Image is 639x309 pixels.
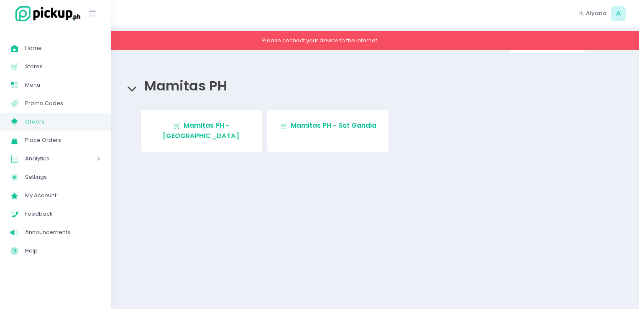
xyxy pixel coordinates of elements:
[25,227,100,238] span: Announcements
[141,110,262,152] a: Mamitas PH - [GEOGRAPHIC_DATA]
[25,61,100,72] span: Stores
[611,6,626,21] span: A
[25,190,100,201] span: My Account
[163,121,240,140] span: Mamitas PH - [GEOGRAPHIC_DATA]
[25,43,100,54] span: Home
[578,9,585,18] span: Hi,
[25,209,100,219] span: Feedback
[291,121,376,130] span: Mamitas PH - Sct Gandia
[25,245,100,256] span: Help
[267,110,389,152] a: Mamitas PH - Sct Gandia
[10,5,82,23] img: logo
[25,98,100,109] span: Promo Codes
[25,172,100,183] span: Settings
[121,70,629,101] div: Mamitas PH
[25,135,100,146] span: Place Orders
[140,76,227,95] span: Mamitas PH
[25,80,100,90] span: Menu
[586,9,607,18] span: Aiyana
[25,116,100,127] span: Orders
[25,153,73,164] span: Analytics
[121,101,629,174] div: Mamitas PH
